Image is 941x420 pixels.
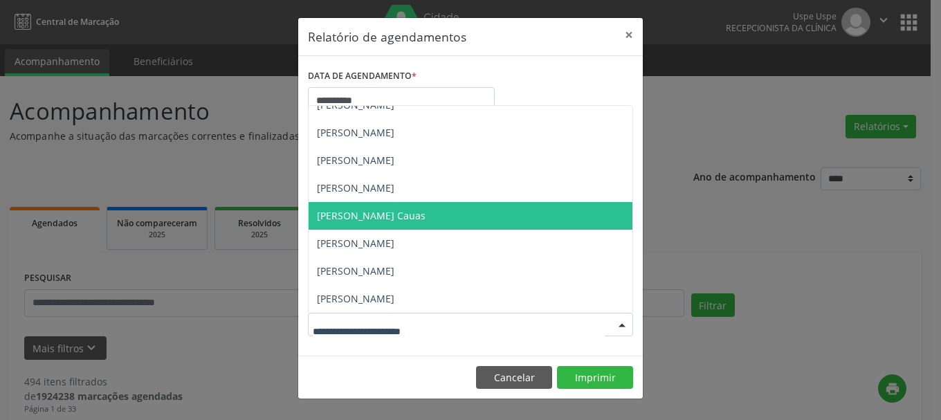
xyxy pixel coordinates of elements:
[317,181,394,194] span: [PERSON_NAME]
[308,66,417,87] label: DATA DE AGENDAMENTO
[317,292,394,305] span: [PERSON_NAME]
[557,366,633,390] button: Imprimir
[317,126,394,139] span: [PERSON_NAME]
[308,28,466,46] h5: Relatório de agendamentos
[317,264,394,277] span: [PERSON_NAME]
[615,18,643,52] button: Close
[317,237,394,250] span: [PERSON_NAME]
[317,209,426,222] span: [PERSON_NAME] Cauas
[476,366,552,390] button: Cancelar
[317,154,394,167] span: [PERSON_NAME]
